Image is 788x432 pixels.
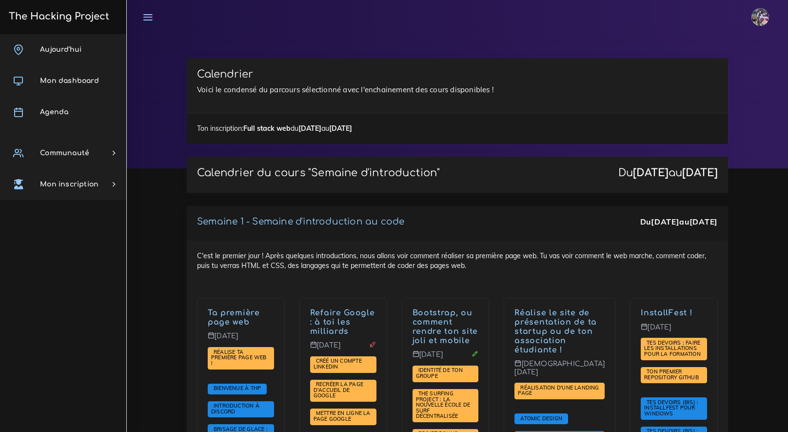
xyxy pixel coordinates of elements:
a: The Surfing Project : la nouvelle école de surf décentralisée [416,391,471,420]
a: InstallFest ! [641,309,692,317]
span: Aujourd'hui [40,46,81,53]
p: Et voilà ! Nous te donnerons les astuces marketing pour bien savoir vendre un concept ou une idée... [514,309,605,354]
span: Mon inscription [40,181,98,188]
div: Du au [640,216,718,227]
span: Le projet de toute une semaine ! Tu vas réaliser la page de présentation d'une organisation de to... [514,383,605,399]
span: Nous allons te montrer comment mettre en place WSL 2 sur ton ordinateur Windows 10. Ne le fait pa... [641,397,707,419]
p: Après avoir vu comment faire ses première pages, nous allons te montrer Bootstrap, un puissant fr... [413,309,479,345]
a: Bootstrap, ou comment rendre ton site joli et mobile [413,309,478,345]
span: Pour cette session, nous allons utiliser Discord, un puissant outil de gestion de communauté. Nou... [208,401,274,418]
a: Recréer la page d'accueil de Google [314,381,363,399]
span: Mon dashboard [40,77,99,84]
a: Créé un compte LinkedIn [314,358,362,370]
span: Ton premier repository GitHub [644,368,701,381]
div: Du au [618,167,718,179]
span: Agenda [40,108,68,116]
p: [DATE] [310,341,376,357]
a: Ton premier repository GitHub [644,369,701,381]
p: Voici le condensé du parcours sélectionné avec l'enchainement des cours disponibles ! [197,84,718,96]
i: Projet à rendre ce jour-là [369,341,376,348]
p: Calendrier du cours "Semaine d'introduction" [197,167,440,179]
span: Mettre en ligne la page Google [314,410,371,422]
a: Réalisation d'une landing page [518,385,599,397]
p: [DATE] [413,350,479,366]
span: Recréer la page d'accueil de Google [314,381,363,399]
span: Nous allons te donner des devoirs pour le weekend : faire en sorte que ton ordinateur soit prêt p... [641,338,707,360]
span: Tu vas devoir refaire la page d'accueil de The Surfing Project, une école de code décentralisée. ... [413,389,479,423]
span: Bienvenue à THP [211,385,263,391]
span: Tu vas voir comment penser composants quand tu fais des pages web. [514,413,568,424]
a: Identité de ton groupe [416,367,463,380]
p: [DATE] [641,323,707,339]
p: [DEMOGRAPHIC_DATA][DATE] [514,360,605,384]
a: Introduction à Discord [211,403,259,415]
h3: The Hacking Project [6,11,109,22]
a: Refaire Google : à toi les milliards [310,309,375,336]
img: eg54bupqcshyolnhdacp.jpg [751,8,769,26]
span: Communauté [40,149,89,157]
p: Journée InstallFest - Git & Github [641,309,707,318]
h3: Calendrier [197,68,718,81]
span: L'intitulé du projet est simple, mais le projet sera plus dur qu'il n'y parait. [310,380,376,402]
strong: [DATE] [633,167,669,179]
a: Tes devoirs (bis) : Installfest pour Windows [644,399,698,417]
span: Pour ce projet, nous allons te proposer d'utiliser ton nouveau terminal afin de faire marcher Git... [641,367,707,384]
div: Ton inscription: du au [187,113,728,144]
span: Utilise tout ce que tu as vu jusqu'à présent pour faire profiter à la terre entière de ton super ... [310,409,376,425]
a: Tes devoirs : faire les installations pour la formation [644,340,703,358]
span: Nous allons te demander d'imaginer l'univers autour de ton groupe de travail. [413,366,479,382]
a: Atomic Design [518,415,565,422]
strong: [DATE] [329,124,352,133]
p: [DATE] [208,332,274,348]
span: Salut à toi et bienvenue à The Hacking Project. Que tu sois avec nous pour 3 semaines, 12 semaine... [208,384,267,394]
span: Identité de ton groupe [416,367,463,379]
span: Dans ce projet, nous te demanderons de coder ta première page web. Ce sera l'occasion d'appliquer... [208,347,274,369]
a: Bienvenue à THP [211,385,263,392]
span: Créé un compte LinkedIn [314,357,362,370]
strong: Full stack web [243,124,291,133]
span: Tes devoirs : faire les installations pour la formation [644,339,703,357]
a: Semaine 1 - Semaine d'introduction au code [197,217,404,226]
a: Ta première page web [208,309,260,327]
strong: [DATE] [682,167,718,179]
p: C'est l'heure de ton premier véritable projet ! Tu vas recréer la très célèbre page d'accueil de ... [310,309,376,336]
strong: [DATE] [651,217,679,226]
a: Réalise le site de présentation de ta startup ou de ton association étudiante ! [514,309,597,354]
strong: [DATE] [689,217,718,226]
a: Mettre en ligne la page Google [314,410,371,423]
a: Réalise ta première page web ! [211,349,267,367]
p: C'est le premier jour ! Après quelques introductions, nous allons voir comment réaliser sa premiè... [208,309,274,327]
i: Corrections cette journée là [472,350,478,357]
strong: [DATE] [298,124,321,133]
span: Dans ce projet, tu vas mettre en place un compte LinkedIn et le préparer pour ta future vie. [310,356,376,373]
